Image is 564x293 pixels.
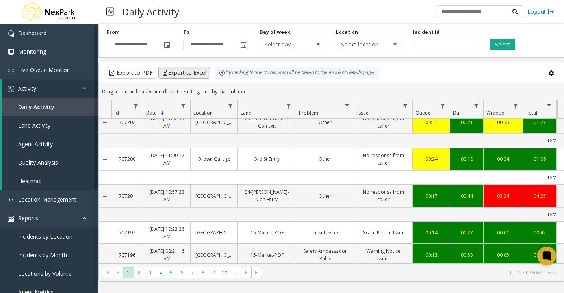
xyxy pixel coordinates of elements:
[99,193,111,200] a: Collapse Details
[488,119,518,126] a: 00:35
[301,192,349,200] a: Other
[145,267,155,278] span: Page 3
[183,29,189,36] label: To
[2,98,98,116] a: Daily Activity
[116,155,138,163] a: 707200
[2,79,98,98] a: Activity
[195,155,233,163] a: Brown Garage
[99,119,111,126] a: Collapse Details
[528,119,551,126] div: 01:27
[251,267,262,278] span: Go to the last page
[413,29,440,36] label: Incident Id
[417,251,445,259] a: 00:13
[455,229,479,236] a: 00:27
[215,67,379,79] div: By clicking Incident row you will be taken to the incident details page.
[488,192,518,200] a: 03:24
[301,247,349,262] a: Safety Ambassador Rules
[488,155,518,163] a: 00:24
[148,247,186,262] a: [DATE] 08:21:16 AM
[400,100,411,111] a: Issue Filter Menu
[455,192,479,200] a: 00:44
[455,155,479,163] a: 00:18
[2,135,98,153] a: Agent Activity
[99,85,564,98] div: Drag a column header and drop it here to group by that column
[106,2,114,21] img: pageIcon
[148,115,186,130] a: [DATE] 11:02:33 AM
[486,109,505,116] span: Wrapup
[342,100,352,111] a: Problem Filter Menu
[8,197,14,203] img: 'icon'
[18,103,54,111] span: Daily Activity
[243,229,291,236] a: 15-Market-POF
[453,109,461,116] span: Dur
[18,251,67,259] span: Incidents by Month
[146,109,157,116] span: Date
[243,269,249,276] span: Go to the next page
[528,192,551,200] a: 04:25
[18,196,76,203] span: Location Management
[455,119,479,126] a: 00:21
[528,155,551,163] a: 01:06
[417,229,445,236] a: 00:14
[198,267,208,278] span: Page 8
[116,192,138,200] a: 707201
[267,269,556,276] kendo-pager-info: 1 - 30 of 36063 items
[123,267,134,278] span: Page 1
[455,251,479,259] a: 00:53
[254,269,260,276] span: Go to the last page
[131,100,141,111] a: Id Filter Menu
[8,67,14,74] img: 'icon'
[417,192,445,200] div: 00:17
[359,115,408,130] a: No response from caller
[18,159,58,166] span: Quality Analysis
[155,267,166,278] span: Page 4
[528,251,551,259] div: 01:11
[148,152,186,167] a: [DATE] 11:00:42 AM
[18,66,69,74] span: Live Queue Monitor
[118,2,183,21] h3: Daily Activity
[208,267,219,278] span: Page 9
[225,100,236,111] a: Location Filter Menu
[195,251,233,259] a: [GEOGRAPHIC_DATA]
[193,109,213,116] span: Location
[134,267,144,278] span: Page 2
[158,67,210,79] button: Export to Excel
[488,251,518,259] a: 00:05
[241,267,251,278] span: Go to the next page
[230,267,241,278] span: Page 11
[243,155,291,163] a: 3rd St Entry
[471,100,482,111] a: Dur Filter Menu
[18,85,36,92] span: Activity
[116,229,138,236] a: 707197
[219,267,230,278] span: Page 10
[490,39,515,50] button: Select
[148,188,186,203] a: [DATE] 10:57:22 AM
[243,251,291,259] a: 15-Market-POF
[99,156,111,163] a: Collapse Details
[18,177,42,185] span: Heatmap
[8,30,14,37] img: 'icon'
[18,140,53,148] span: Agent Activity
[239,39,247,50] span: Toggle popup
[528,229,551,236] a: 00:42
[359,247,408,262] a: Warning Notice Issued
[187,267,198,278] span: Page 7
[284,100,294,111] a: Lane Filter Menu
[299,109,318,116] span: Problem
[116,251,138,259] a: 707196
[243,115,291,130] a: 04-[PERSON_NAME]-Con Exit
[18,29,46,37] span: Dashboard
[417,119,445,126] a: 00:31
[195,119,233,126] a: [GEOGRAPHIC_DATA]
